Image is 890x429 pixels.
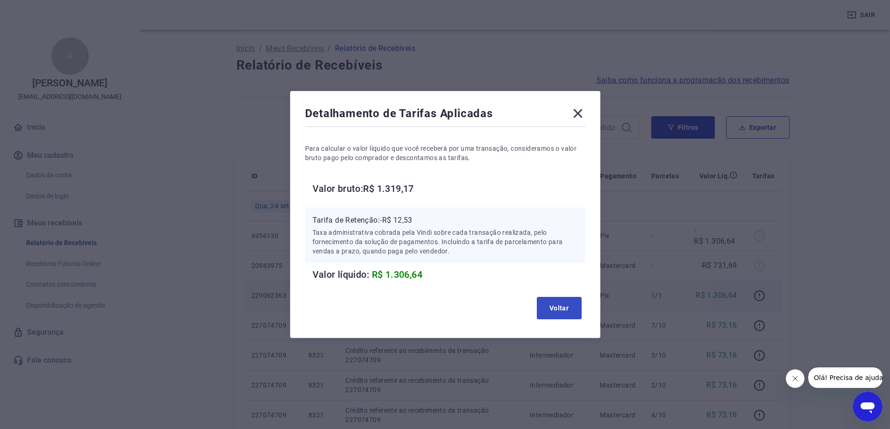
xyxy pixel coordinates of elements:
iframe: Botão para abrir a janela de mensagens [853,392,883,422]
iframe: Fechar mensagem [786,369,805,388]
h6: Valor bruto: R$ 1.319,17 [313,181,585,196]
span: Olá! Precisa de ajuda? [6,7,78,14]
iframe: Mensagem da empresa [808,367,883,388]
p: Taxa administrativa cobrada pela Vindi sobre cada transação realizada, pelo fornecimento da soluç... [313,228,578,256]
p: Tarifa de Retenção: -R$ 12,53 [313,215,578,226]
div: Detalhamento de Tarifas Aplicadas [305,106,585,125]
button: Voltar [537,297,582,319]
span: R$ 1.306,64 [372,269,422,280]
p: Para calcular o valor líquido que você receberá por uma transação, consideramos o valor bruto pag... [305,144,585,162]
h6: Valor líquido: [313,267,585,282]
